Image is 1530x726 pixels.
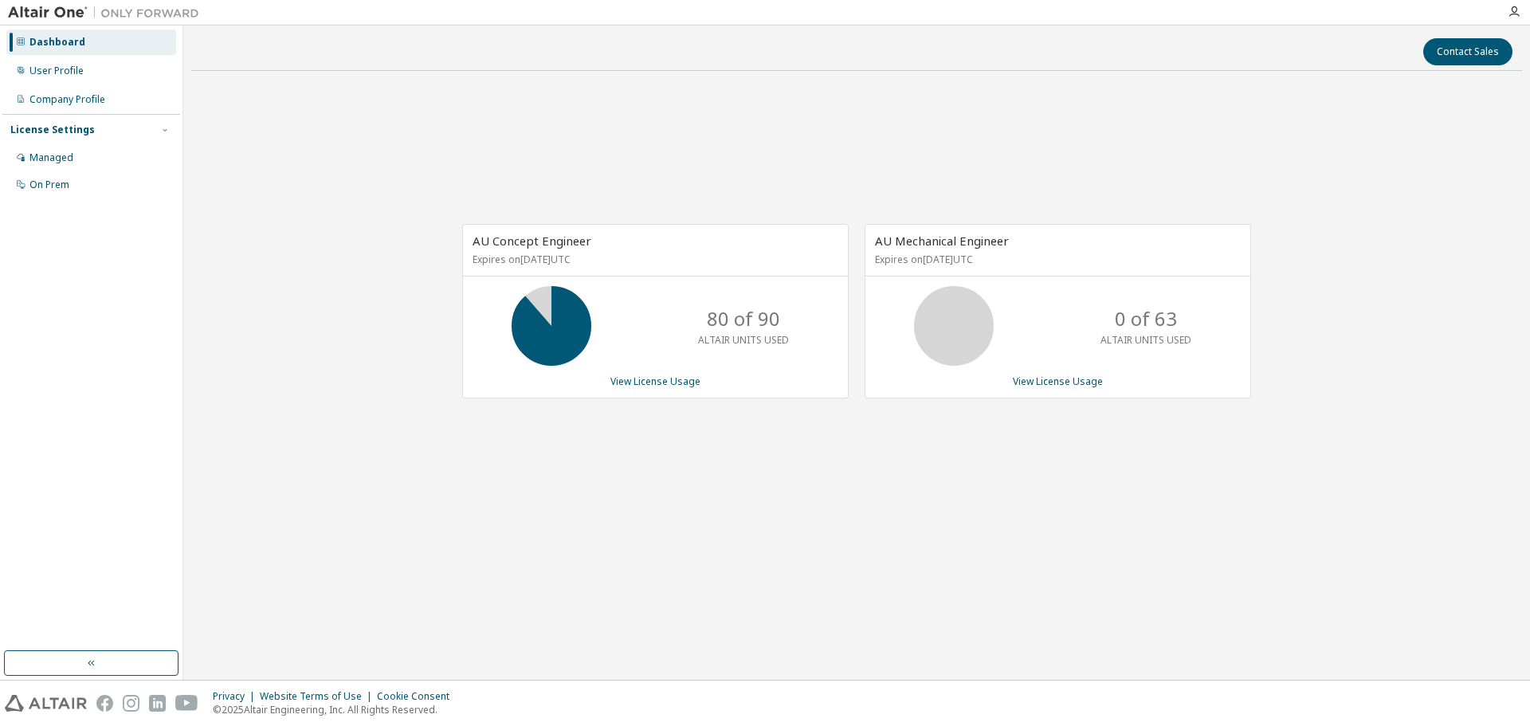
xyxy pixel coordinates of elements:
[698,333,789,347] p: ALTAIR UNITS USED
[29,179,69,191] div: On Prem
[29,65,84,77] div: User Profile
[5,695,87,712] img: altair_logo.svg
[175,695,198,712] img: youtube.svg
[29,36,85,49] div: Dashboard
[29,151,73,164] div: Managed
[149,695,166,712] img: linkedin.svg
[213,690,260,703] div: Privacy
[123,695,139,712] img: instagram.svg
[707,305,780,332] p: 80 of 90
[96,695,113,712] img: facebook.svg
[1100,333,1191,347] p: ALTAIR UNITS USED
[260,690,377,703] div: Website Terms of Use
[1013,375,1103,388] a: View License Usage
[610,375,700,388] a: View License Usage
[29,93,105,106] div: Company Profile
[473,253,834,266] p: Expires on [DATE] UTC
[213,703,459,716] p: © 2025 Altair Engineering, Inc. All Rights Reserved.
[875,253,1237,266] p: Expires on [DATE] UTC
[875,233,1009,249] span: AU Mechanical Engineer
[377,690,459,703] div: Cookie Consent
[1423,38,1512,65] button: Contact Sales
[8,5,207,21] img: Altair One
[10,124,95,136] div: License Settings
[1115,305,1177,332] p: 0 of 63
[473,233,591,249] span: AU Concept Engineer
